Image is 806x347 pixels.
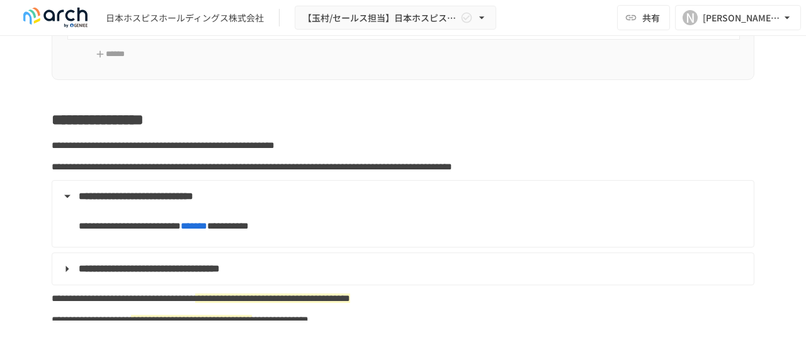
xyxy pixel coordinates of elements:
[15,8,96,28] img: logo-default@2x-9cf2c760.svg
[675,5,801,30] button: N[PERSON_NAME][EMAIL_ADDRESS][DOMAIN_NAME]
[703,10,781,26] div: [PERSON_NAME][EMAIL_ADDRESS][DOMAIN_NAME]
[303,10,458,26] span: 【玉村/セールス担当】日本ホスピスホールディングス株式会社様_初期設定サポート
[295,6,496,30] button: 【玉村/セールス担当】日本ホスピスホールディングス株式会社様_初期設定サポート
[106,11,264,25] div: 日本ホスピスホールディングス株式会社
[683,10,698,25] div: N
[617,5,670,30] button: 共有
[642,11,660,25] span: 共有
